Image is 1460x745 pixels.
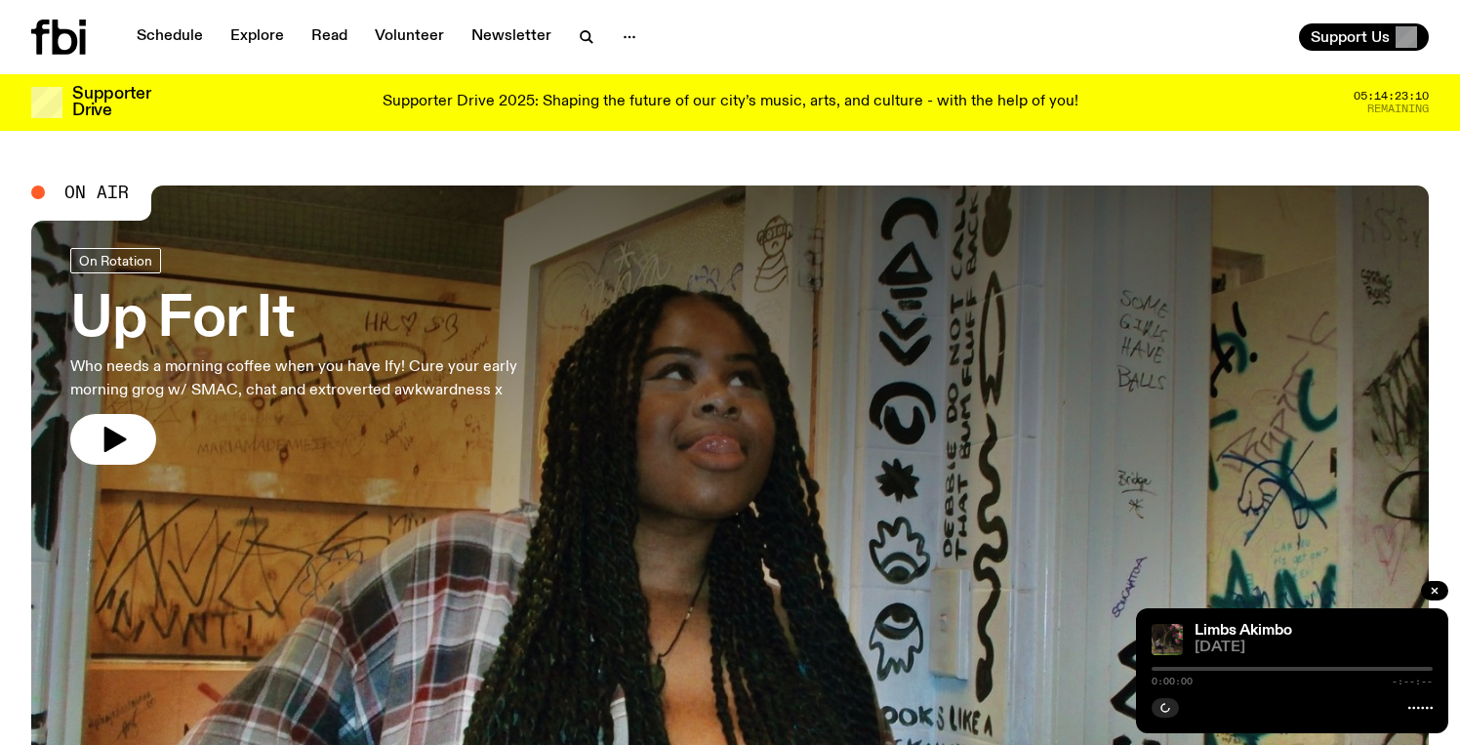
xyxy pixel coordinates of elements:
[219,23,296,51] a: Explore
[64,184,129,201] span: On Air
[125,23,215,51] a: Schedule
[1195,623,1292,639] a: Limbs Akimbo
[1311,28,1390,46] span: Support Us
[1152,677,1193,686] span: 0:00:00
[1299,23,1429,51] button: Support Us
[300,23,359,51] a: Read
[460,23,563,51] a: Newsletter
[363,23,456,51] a: Volunteer
[70,293,570,348] h3: Up For It
[70,248,161,273] a: On Rotation
[1367,103,1429,114] span: Remaining
[1152,624,1183,655] img: Jackson sits at an outdoor table, legs crossed and gazing at a black and brown dog also sitting a...
[70,248,570,465] a: Up For ItWho needs a morning coffee when you have Ify! Cure your early morning grog w/ SMAC, chat...
[79,253,152,268] span: On Rotation
[383,94,1078,111] p: Supporter Drive 2025: Shaping the future of our city’s music, arts, and culture - with the help o...
[72,86,150,119] h3: Supporter Drive
[70,355,570,402] p: Who needs a morning coffee when you have Ify! Cure your early morning grog w/ SMAC, chat and extr...
[1392,677,1433,686] span: -:--:--
[1354,91,1429,102] span: 05:14:23:10
[1195,641,1433,655] span: [DATE]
